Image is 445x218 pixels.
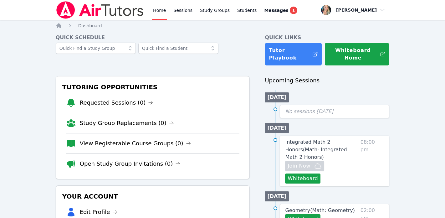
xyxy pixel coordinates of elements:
a: Integrated Math 2 Honors(Math: Integrated Math 2 Honors) [285,138,358,161]
h3: Your Account [61,191,245,202]
span: No sessions [DATE] [285,108,333,114]
li: [DATE] [265,123,289,133]
span: Join Now [288,162,310,170]
a: Geometry(Math: Geometry) [285,207,355,214]
h4: Quick Schedule [56,34,250,41]
span: 08:00 pm [361,138,384,184]
button: Whiteboard Home [325,43,389,66]
span: Geometry ( Math: Geometry ) [285,207,355,213]
h4: Quick Links [265,34,389,41]
li: [DATE] [265,92,289,102]
span: Messages [264,7,288,13]
nav: Breadcrumb [56,23,390,29]
button: Join Now [285,161,324,171]
a: Study Group Replacements (0) [80,119,174,127]
a: View Registerable Course Groups (0) [80,139,191,148]
h3: Tutoring Opportunities [61,81,245,93]
input: Quick Find a Study Group [56,43,136,54]
a: Edit Profile [80,208,118,216]
a: Requested Sessions (0) [80,98,153,107]
span: Integrated Math 2 Honors ( Math: Integrated Math 2 Honors ) [285,139,347,160]
img: Air Tutors [56,1,144,19]
li: [DATE] [265,191,289,201]
h3: Upcoming Sessions [265,76,389,85]
button: Whiteboard [285,174,320,184]
a: Open Study Group Invitations (0) [80,159,181,168]
a: Dashboard [78,23,102,29]
a: Tutor Playbook [265,43,322,66]
span: 1 [290,7,297,14]
input: Quick Find a Student [138,43,218,54]
span: Dashboard [78,23,102,28]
